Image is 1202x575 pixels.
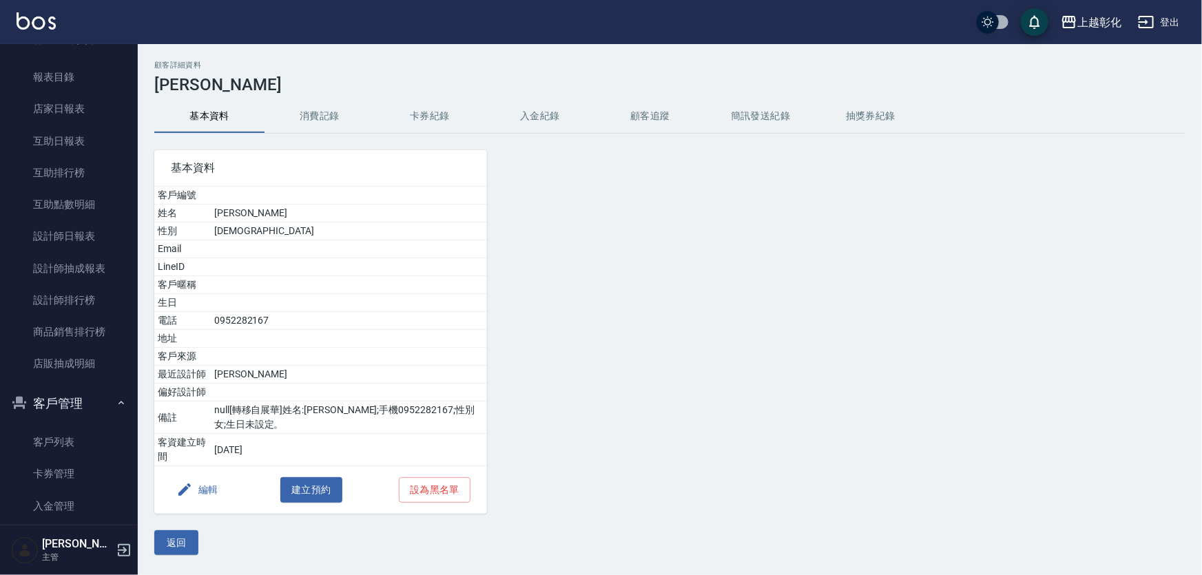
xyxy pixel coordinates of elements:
[211,222,487,240] td: [DEMOGRAPHIC_DATA]
[6,386,132,421] button: 客戶管理
[6,458,132,490] a: 卡券管理
[6,253,132,284] a: 設計師抽成報表
[154,75,1185,94] h3: [PERSON_NAME]
[705,100,816,133] button: 簡訊發送紀錄
[154,61,1185,70] h2: 顧客詳細資料
[171,477,224,503] button: 編輯
[154,100,265,133] button: 基本資料
[485,100,595,133] button: 入金紀錄
[154,312,211,330] td: 電話
[1021,8,1048,36] button: save
[211,366,487,384] td: [PERSON_NAME]
[375,100,485,133] button: 卡券紀錄
[1055,8,1127,36] button: 上越彰化
[42,551,112,563] p: 主管
[6,157,132,189] a: 互助排行榜
[1077,14,1121,31] div: 上越彰化
[1132,10,1185,35] button: 登出
[6,220,132,252] a: 設計師日報表
[154,330,211,348] td: 地址
[399,477,470,503] button: 設為黑名單
[154,530,198,556] button: 返回
[211,434,487,466] td: [DATE]
[17,12,56,30] img: Logo
[171,161,470,175] span: 基本資料
[6,93,132,125] a: 店家日報表
[6,61,132,93] a: 報表目錄
[154,240,211,258] td: Email
[211,205,487,222] td: [PERSON_NAME]
[154,258,211,276] td: LineID
[6,426,132,458] a: 客戶列表
[816,100,926,133] button: 抽獎券紀錄
[6,316,132,348] a: 商品銷售排行榜
[595,100,705,133] button: 顧客追蹤
[154,294,211,312] td: 生日
[280,477,342,503] button: 建立預約
[154,222,211,240] td: 性別
[154,384,211,401] td: 偏好設計師
[6,490,132,522] a: 入金管理
[6,348,132,379] a: 店販抽成明細
[6,189,132,220] a: 互助點數明細
[154,187,211,205] td: 客戶編號
[154,205,211,222] td: 姓名
[42,537,112,551] h5: [PERSON_NAME]
[265,100,375,133] button: 消費記錄
[154,401,211,434] td: 備註
[154,348,211,366] td: 客戶來源
[6,284,132,316] a: 設計師排行榜
[6,125,132,157] a: 互助日報表
[11,536,39,564] img: Person
[211,401,487,434] td: null[轉移自展華]姓名:[PERSON_NAME];手機0952282167;性別女;生日未設定。
[154,434,211,466] td: 客資建立時間
[211,312,487,330] td: 0952282167
[154,366,211,384] td: 最近設計師
[154,276,211,294] td: 客戶暱稱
